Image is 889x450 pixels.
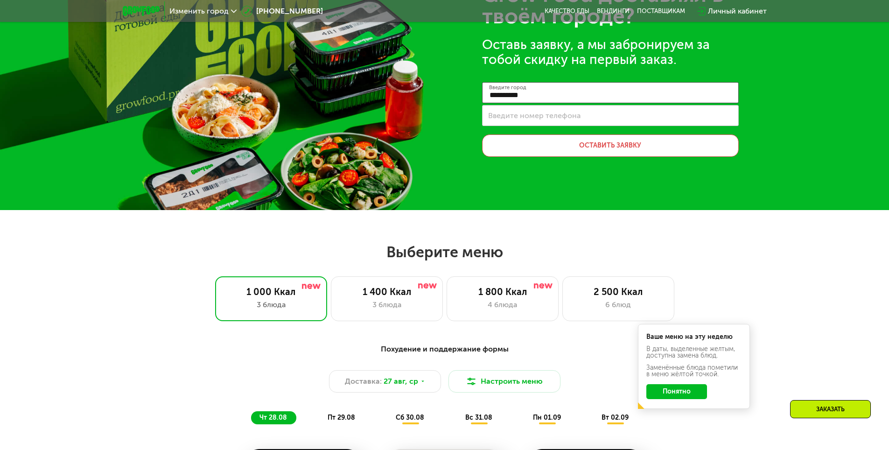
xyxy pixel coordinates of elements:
[482,37,739,67] div: Оставь заявку, а мы забронируем за тобой скидку на первый заказ.
[545,7,589,15] a: Качество еды
[384,376,418,387] span: 27 авг, ср
[328,414,355,422] span: пт 29.08
[646,334,742,340] div: Ваше меню на эту неделю
[225,286,317,297] div: 1 000 Ккал
[597,7,630,15] a: Вендинги
[168,344,721,355] div: Похудение и поддержание формы
[225,299,317,310] div: 3 блюда
[259,414,287,422] span: чт 28.08
[533,414,561,422] span: пн 01.09
[602,414,629,422] span: вт 02.09
[488,113,581,118] label: Введите номер телефона
[708,6,767,17] div: Личный кабинет
[456,299,549,310] div: 4 блюда
[241,6,323,17] a: [PHONE_NUMBER]
[465,414,492,422] span: вс 31.08
[646,384,707,399] button: Понятно
[489,85,526,90] label: Введите город
[572,286,665,297] div: 2 500 Ккал
[169,7,229,15] span: Изменить город
[790,400,871,418] div: Заказать
[637,7,685,15] div: поставщикам
[345,376,382,387] span: Доставка:
[646,365,742,378] div: Заменённые блюда пометили в меню жёлтой точкой.
[482,134,739,157] button: Оставить заявку
[572,299,665,310] div: 6 блюд
[448,370,560,393] button: Настроить меню
[396,414,424,422] span: сб 30.08
[30,243,859,261] h2: Выберите меню
[646,346,742,359] div: В даты, выделенные желтым, доступна замена блюд.
[341,286,433,297] div: 1 400 Ккал
[341,299,433,310] div: 3 блюда
[456,286,549,297] div: 1 800 Ккал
